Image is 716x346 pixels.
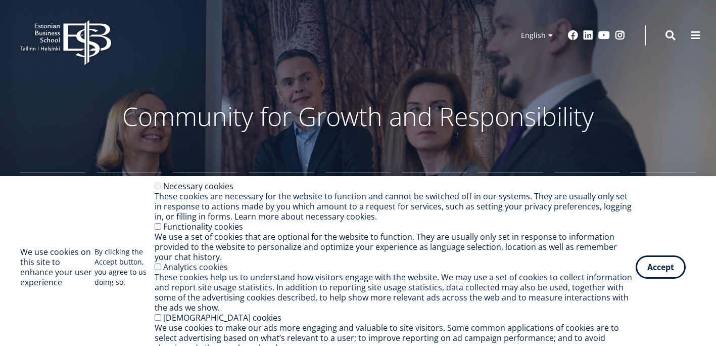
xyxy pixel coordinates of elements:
[163,262,228,273] label: Analytics cookies
[20,172,85,223] a: EBS High School
[94,247,155,287] p: By clicking the Accept button, you agree to us doing so.
[163,312,281,323] label: [DEMOGRAPHIC_DATA] cookies
[155,191,636,222] div: These cookies are necessary for the website to function and cannot be switched off in our systems...
[155,272,636,313] div: These cookies help us to understand how visitors engage with the website. We may use a set of coo...
[155,232,636,262] div: We use a set of cookies that are optional for the website to function. They are usually only set ...
[568,30,578,40] a: Facebook
[97,172,162,223] a: Bachelor's Studies
[90,101,626,132] p: Community for Growth and Responsibility
[325,172,391,223] a: International Experience
[249,172,314,223] a: Admission
[554,172,619,223] a: Executive Education
[636,255,686,279] button: Accept
[615,30,625,40] a: Instagram
[163,181,233,192] label: Necessary cookies
[173,172,238,223] a: Master's Studies
[478,172,543,223] a: Open University
[583,30,593,40] a: Linkedin
[598,30,610,40] a: Youtube
[163,221,243,232] label: Functionality cookies
[631,172,696,223] a: Microdegrees
[20,247,94,287] h2: We use cookies on this site to enhance your user experience
[402,172,467,223] a: Research and Doctoral Studies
